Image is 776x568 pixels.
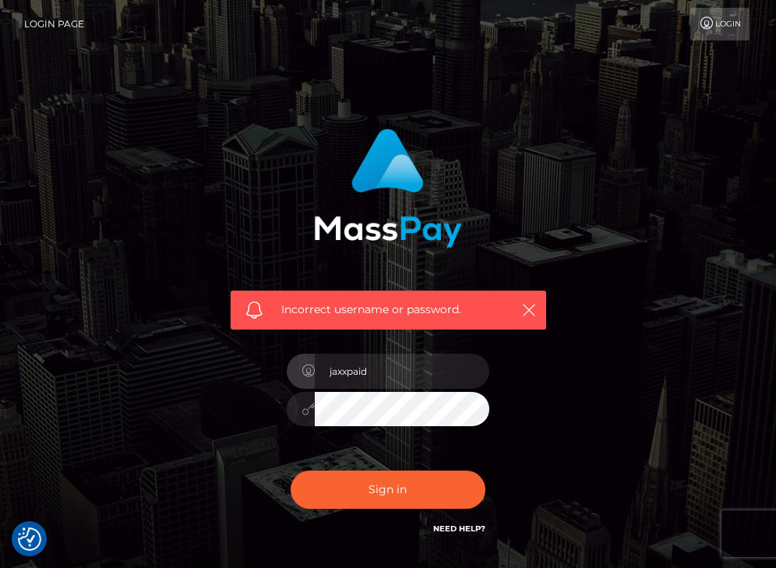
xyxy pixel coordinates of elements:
a: Login Page [24,8,84,41]
img: MassPay Login [314,129,462,248]
span: Incorrect username or password. [281,302,503,318]
button: Consent Preferences [18,527,41,551]
input: Username... [315,354,489,389]
a: Login [690,8,750,41]
button: Sign in [291,471,485,509]
img: Revisit consent button [18,527,41,551]
a: Need Help? [433,524,485,534]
